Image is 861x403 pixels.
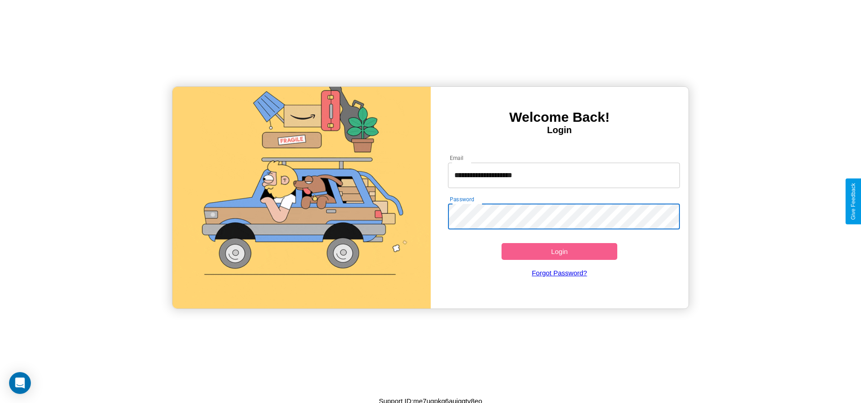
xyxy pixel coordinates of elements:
button: Login [502,243,618,260]
a: Forgot Password? [443,260,675,286]
h3: Welcome Back! [431,109,689,125]
div: Open Intercom Messenger [9,372,31,394]
label: Email [450,154,464,162]
h4: Login [431,125,689,135]
label: Password [450,195,474,203]
img: gif [172,87,430,308]
div: Give Feedback [850,183,856,220]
